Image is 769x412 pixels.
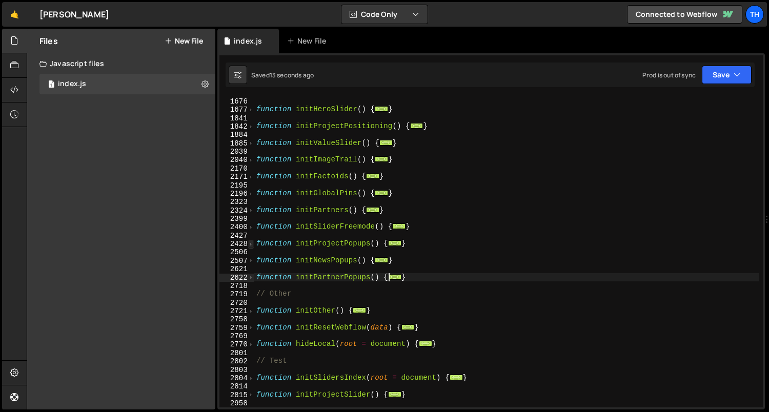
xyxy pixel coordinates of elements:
[219,148,254,156] div: 2039
[219,207,254,215] div: 2324
[219,122,254,131] div: 1842
[392,223,406,229] span: ...
[219,382,254,390] div: 2814
[165,37,203,45] button: New File
[219,307,254,315] div: 2721
[219,232,254,240] div: 2427
[219,97,254,106] div: 1676
[39,74,215,94] div: 16840/46037.js
[219,114,254,122] div: 1841
[219,274,254,282] div: 2622
[39,8,109,20] div: [PERSON_NAME]
[745,5,764,24] a: Th
[39,35,58,47] h2: Files
[219,265,254,273] div: 2621
[2,2,27,27] a: 🤙
[219,340,254,348] div: 2770
[388,240,401,246] span: ...
[388,391,401,397] span: ...
[219,156,254,164] div: 2040
[642,71,696,79] div: Prod is out of sync
[219,257,254,265] div: 2507
[234,36,262,46] div: index.js
[450,375,463,380] span: ...
[219,357,254,365] div: 2802
[27,53,215,74] div: Javascript files
[219,324,254,332] div: 2759
[353,307,366,313] span: ...
[419,341,432,346] span: ...
[702,66,752,84] button: Save
[219,248,254,256] div: 2506
[375,190,388,196] span: ...
[219,282,254,290] div: 2718
[219,366,254,374] div: 2803
[219,173,254,181] div: 2171
[341,5,428,24] button: Code Only
[219,374,254,382] div: 2804
[379,140,393,146] span: ...
[219,139,254,148] div: 1885
[410,123,423,129] span: ...
[219,131,254,139] div: 1884
[219,332,254,340] div: 2769
[219,181,254,190] div: 2195
[219,290,254,298] div: 2719
[375,156,388,162] span: ...
[58,79,86,89] div: index.js
[366,173,379,179] span: ...
[270,71,314,79] div: 13 seconds ago
[219,190,254,198] div: 2196
[219,223,254,231] div: 2400
[287,36,330,46] div: New File
[219,349,254,357] div: 2801
[48,81,54,89] span: 1
[219,399,254,407] div: 2958
[627,5,742,24] a: Connected to Webflow
[219,164,254,173] div: 2170
[219,391,254,399] div: 2815
[366,207,379,212] span: ...
[219,299,254,307] div: 2720
[219,315,254,323] div: 2758
[375,257,388,263] span: ...
[251,71,314,79] div: Saved
[219,198,254,206] div: 2323
[375,106,388,112] span: ...
[219,240,254,248] div: 2428
[401,324,415,330] span: ...
[388,274,401,279] span: ...
[219,106,254,114] div: 1677
[219,215,254,223] div: 2399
